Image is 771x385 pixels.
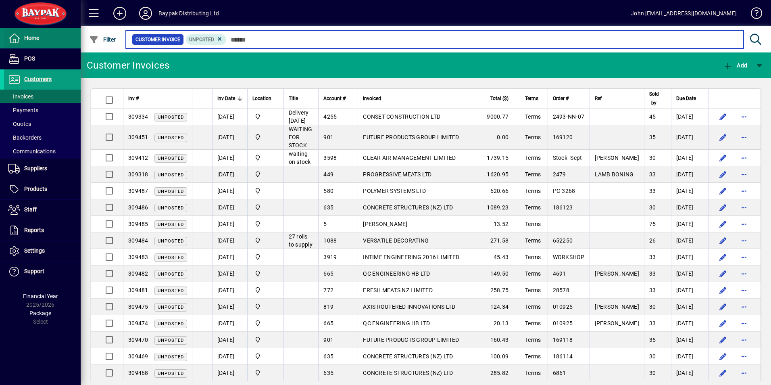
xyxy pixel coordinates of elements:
span: Terms [525,134,541,140]
span: Unposted [158,321,184,326]
span: 33 [649,270,656,277]
td: [DATE] [212,299,247,315]
button: Edit [717,284,729,297]
span: Unposted [158,172,184,178]
span: 27 rolls to supply [289,233,313,248]
td: [DATE] [671,232,708,249]
button: Add [721,58,749,73]
span: 309334 [128,113,148,120]
span: Baypak - Onekawa [252,203,279,212]
button: Profile [133,6,158,21]
span: Terms [525,94,538,103]
span: Baypak - Onekawa [252,302,279,311]
button: More options [738,284,750,297]
span: 30 [649,155,656,161]
span: FRESH MEATS NZ LIMITED [363,287,433,293]
button: Edit [717,168,729,181]
td: 0.00 [474,125,520,150]
button: More options [738,168,750,181]
span: 010925 [553,320,573,326]
span: Settings [24,247,45,254]
span: Baypak - Onekawa [252,186,279,195]
span: Invoiced [363,94,381,103]
span: 169118 [553,337,573,343]
span: Location [252,94,271,103]
td: 1739.15 [474,150,520,166]
span: Backorders [8,134,42,141]
span: 309469 [128,353,148,360]
button: More options [738,218,750,230]
a: Settings [4,241,81,261]
button: Edit [717,251,729,264]
a: Reports [4,220,81,241]
span: 635 [323,353,333,360]
div: Customer Invoices [87,59,169,72]
span: Package [29,310,51,316]
span: Baypak - Onekawa [252,335,279,344]
span: Baypak - Onekawa [252,153,279,162]
span: 309318 [128,171,148,178]
span: 186114 [553,353,573,360]
td: 1620.95 [474,166,520,183]
td: [DATE] [212,150,247,166]
button: More options [738,267,750,280]
td: 1089.23 [474,199,520,216]
span: Unposted [158,305,184,310]
span: WORKSHOP [553,254,585,260]
span: CLEAR AIR MANAGEMENT LIMITED [363,155,456,161]
button: Edit [717,333,729,346]
a: Quotes [4,117,81,131]
span: 309485 [128,221,148,227]
span: 665 [323,270,333,277]
a: Knowledge Base [745,2,761,28]
span: 3919 [323,254,337,260]
a: Communications [4,144,81,158]
td: 20.13 [474,315,520,332]
td: [DATE] [671,332,708,348]
td: [DATE] [671,150,708,166]
td: [DATE] [212,266,247,282]
span: FUTURE PRODUCTS GROUP LIMITED [363,134,459,140]
span: CONSET CONSTRUCTION LTD [363,113,440,120]
span: 309474 [128,320,148,326]
span: 30 [649,353,656,360]
span: Baypak - Onekawa [252,220,279,228]
mat-chip: Customer Invoice Status: Unposted [186,34,227,45]
span: Payments [8,107,38,113]
a: Staff [4,200,81,220]
span: 309484 [128,237,148,244]
span: Unposted [158,115,184,120]
span: Customer Invoice [135,36,180,44]
span: Inv Date [217,94,235,103]
td: [DATE] [671,348,708,365]
span: POLYMER SYSTEMS LTD [363,188,426,194]
button: Edit [717,234,729,247]
span: Unposted [158,189,184,194]
a: POS [4,49,81,69]
span: Sold by [649,90,659,107]
span: Ref [595,94,602,103]
span: POS [24,55,35,62]
button: Edit [717,300,729,313]
td: [DATE] [212,282,247,299]
button: More options [738,131,750,144]
span: Order # [553,94,569,103]
td: [DATE] [671,315,708,332]
span: 1088 [323,237,337,244]
span: Communications [8,148,56,155]
td: [DATE] [212,365,247,381]
span: Terms [525,303,541,310]
span: Unposted [158,338,184,343]
a: Invoices [4,90,81,103]
span: CONCRETE STRUCTURES (NZ) LTD [363,204,453,211]
div: Total ($) [479,94,516,103]
div: Inv Date [217,94,242,103]
span: Unposted [158,354,184,360]
td: [DATE] [671,299,708,315]
td: 620.66 [474,183,520,199]
a: Products [4,179,81,199]
span: Terms [525,353,541,360]
div: Sold by [649,90,666,107]
div: Due Date [676,94,703,103]
button: More options [738,110,750,123]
